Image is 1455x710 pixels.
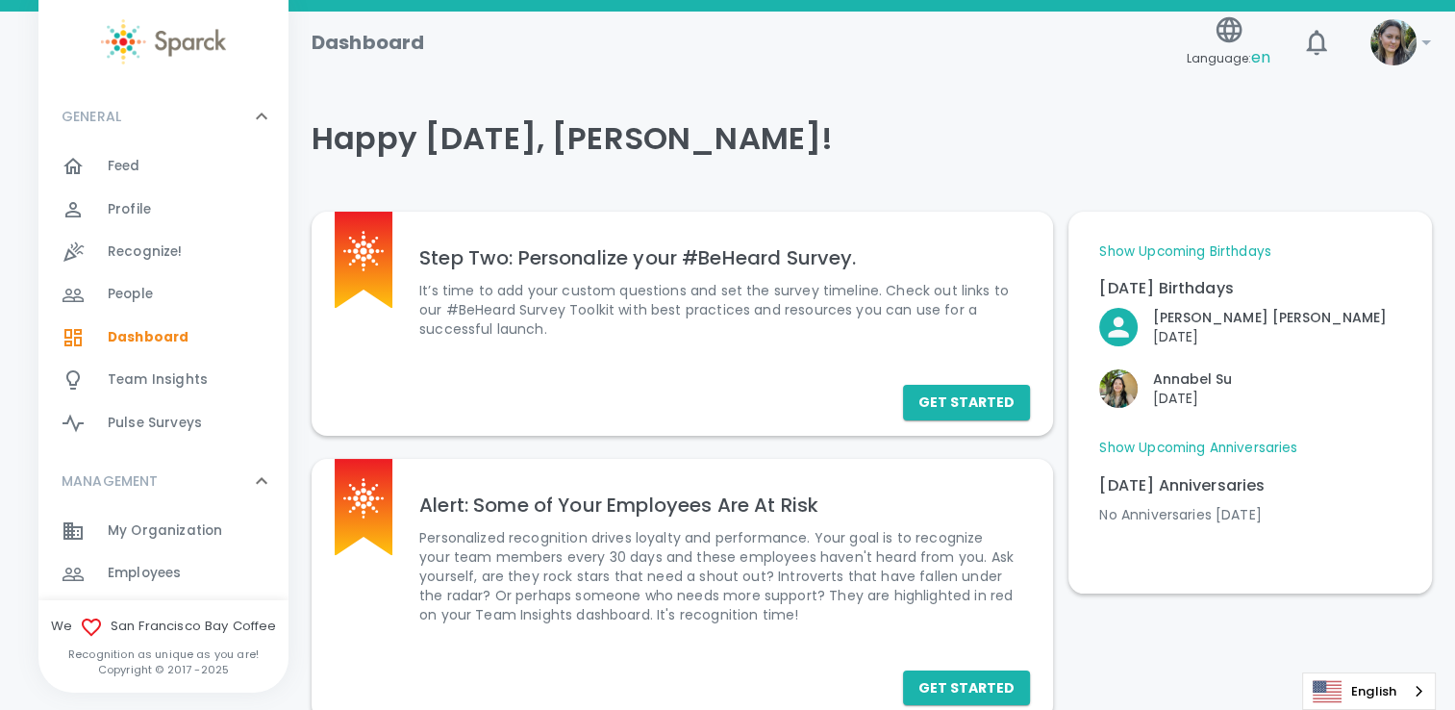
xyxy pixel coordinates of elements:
[1084,354,1232,408] div: Click to Recognize!
[1153,369,1232,389] p: Annabel Su
[343,478,384,519] img: Sparck logo
[108,157,140,176] span: Feed
[1370,19,1417,65] img: Picture of Mackenzie
[419,281,1015,339] p: It’s time to add your custom questions and set the survey timeline. Check out links to our #BeHea...
[38,189,288,231] a: Profile
[108,328,188,347] span: Dashboard
[108,564,181,583] span: Employees
[38,510,288,552] a: My Organization
[38,88,288,145] div: GENERAL
[312,27,424,58] h1: Dashboard
[101,19,226,64] img: Sparck logo
[312,119,1432,158] h4: Happy [DATE], [PERSON_NAME]!
[38,596,288,638] a: Demographics
[1099,505,1401,524] p: No Anniversaries [DATE]
[1187,45,1270,71] span: Language:
[419,490,1015,520] h6: Alert: Some of Your Employees Are At Risk
[1179,9,1278,77] button: Language:en
[38,662,288,677] p: Copyright © 2017 - 2025
[1153,327,1386,346] p: [DATE]
[419,528,1015,624] p: Personalized recognition drives loyalty and performance. Your goal is to recognize your team memb...
[62,107,121,126] p: GENERAL
[108,285,153,304] span: People
[108,521,222,541] span: My Organization
[38,552,288,595] a: Employees
[1099,474,1401,497] p: [DATE] Anniversaries
[1302,672,1436,710] div: Language
[1153,389,1232,408] p: [DATE]
[38,359,288,401] a: Team Insights
[38,145,288,452] div: GENERAL
[1153,308,1386,327] p: [PERSON_NAME] [PERSON_NAME]
[1099,369,1138,408] img: Picture of Annabel Su
[903,385,1030,420] button: Get Started
[38,616,288,639] span: We San Francisco Bay Coffee
[1302,672,1436,710] aside: Language selected: English
[38,19,288,64] a: Sparck logo
[108,414,202,433] span: Pulse Surveys
[1099,308,1386,346] button: Click to Recognize!
[38,273,288,316] a: People
[108,370,208,390] span: Team Insights
[108,242,183,262] span: Recognize!
[38,402,288,444] a: Pulse Surveys
[1099,369,1232,408] button: Click to Recognize!
[419,242,1015,273] h6: Step Two: Personalize your #BeHeard Survey.
[903,671,1030,706] button: Get Started
[343,231,384,271] img: Sparck logo
[1303,673,1435,709] a: English
[62,471,159,491] p: MANAGEMENT
[1099,242,1270,262] a: Show Upcoming Birthdays
[38,317,288,359] a: Dashboard
[1084,292,1386,346] div: Click to Recognize!
[1099,439,1297,458] a: Show Upcoming Anniversaries
[38,452,288,510] div: MANAGEMENT
[1251,46,1270,68] span: en
[38,647,288,662] p: Recognition as unique as you are!
[108,200,151,219] span: Profile
[38,145,288,188] a: Feed
[38,231,288,273] a: Recognize!
[1099,277,1401,300] p: [DATE] Birthdays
